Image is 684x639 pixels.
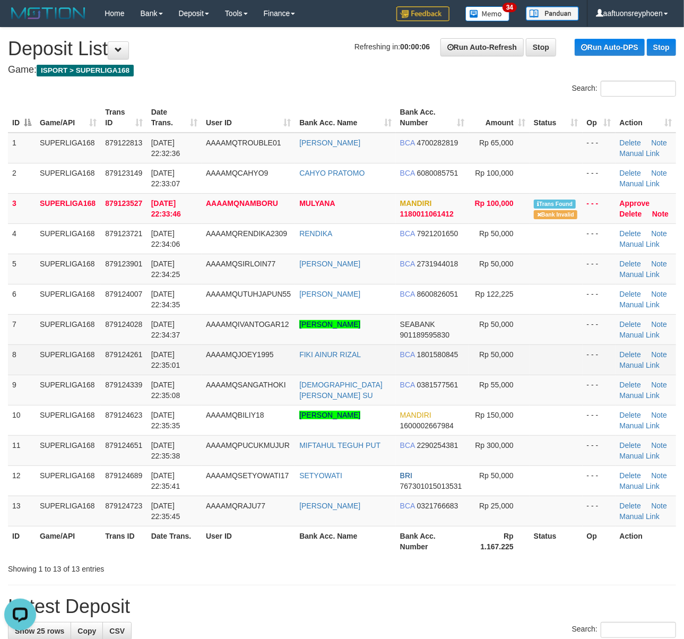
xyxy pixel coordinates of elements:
[105,169,142,177] span: 879123149
[299,229,332,238] a: RENDIKA
[620,290,641,298] a: Delete
[151,199,181,218] span: [DATE] 22:33:46
[206,199,278,208] span: AAAAMQNAMBORU
[105,441,142,450] span: 879124651
[36,284,101,314] td: SUPERLIGA168
[151,411,180,430] span: [DATE] 22:35:35
[8,314,36,344] td: 7
[652,260,668,268] a: Note
[8,5,89,21] img: MOTION_logo.png
[105,199,142,208] span: 879123527
[299,169,365,177] a: CAHYO PRATOMO
[530,526,583,556] th: Status
[620,179,660,188] a: Manual Link
[652,411,668,419] a: Note
[465,6,510,21] img: Button%20Memo.svg
[583,526,616,556] th: Op
[151,381,180,400] span: [DATE] 22:35:08
[8,38,676,59] h1: Deposit List
[601,81,676,97] input: Search:
[8,496,36,526] td: 13
[583,284,616,314] td: - - -
[620,210,642,218] a: Delete
[400,260,415,268] span: BCA
[36,375,101,405] td: SUPERLIGA168
[36,435,101,465] td: SUPERLIGA168
[105,139,142,147] span: 879122813
[8,133,36,163] td: 1
[583,163,616,193] td: - - -
[417,502,458,510] span: Copy 0321766683 to clipboard
[652,210,669,218] a: Note
[299,199,335,208] a: MULYANA
[400,199,432,208] span: MANDIRI
[36,496,101,526] td: SUPERLIGA168
[652,169,668,177] a: Note
[151,139,180,158] span: [DATE] 22:32:36
[583,375,616,405] td: - - -
[105,502,142,510] span: 879124723
[620,270,660,279] a: Manual Link
[400,169,415,177] span: BCA
[206,381,286,389] span: AAAAMQSANGATHOKI
[400,381,415,389] span: BCA
[105,320,142,329] span: 879124028
[417,139,458,147] span: Copy 4700282819 to clipboard
[105,471,142,480] span: 879124689
[469,102,530,133] th: Amount: activate to sort column ascending
[583,102,616,133] th: Op: activate to sort column ascending
[620,331,660,339] a: Manual Link
[620,350,641,359] a: Delete
[526,6,579,21] img: panduan.png
[8,65,676,75] h4: Game:
[572,622,676,638] label: Search:
[396,102,469,133] th: Bank Acc. Number: activate to sort column ascending
[147,526,202,556] th: Date Trans.
[4,4,36,36] button: Open LiveChat chat widget
[8,254,36,284] td: 5
[620,229,641,238] a: Delete
[652,471,668,480] a: Note
[36,163,101,193] td: SUPERLIGA168
[36,405,101,435] td: SUPERLIGA168
[583,254,616,284] td: - - -
[8,559,277,574] div: Showing 1 to 13 of 13 entries
[299,350,361,359] a: FIKI AINUR RIZAL
[417,381,458,389] span: Copy 0381577561 to clipboard
[601,622,676,638] input: Search:
[295,526,395,556] th: Bank Acc. Name
[151,471,180,490] span: [DATE] 22:35:41
[526,38,556,56] a: Stop
[583,193,616,223] td: - - -
[417,441,458,450] span: Copy 2290254381 to clipboard
[151,320,180,339] span: [DATE] 22:34:37
[583,435,616,465] td: - - -
[400,290,415,298] span: BCA
[534,210,577,219] span: Bank is not match
[479,229,514,238] span: Rp 50,000
[647,39,676,56] a: Stop
[400,42,430,51] strong: 00:00:06
[8,435,36,465] td: 11
[475,411,513,419] span: Rp 150,000
[206,411,264,419] span: AAAAMQBILIY18
[400,229,415,238] span: BCA
[440,38,524,56] a: Run Auto-Refresh
[417,260,458,268] span: Copy 2731944018 to clipboard
[206,260,276,268] span: AAAAMQSIRLOIN77
[479,320,514,329] span: Rp 50,000
[620,441,641,450] a: Delete
[206,350,274,359] span: AAAAMQJOEY1995
[620,452,660,460] a: Manual Link
[202,102,295,133] th: User ID: activate to sort column ascending
[400,471,412,480] span: BRI
[400,411,431,419] span: MANDIRI
[8,102,36,133] th: ID: activate to sort column descending
[299,471,342,480] a: SETYOWATI
[8,526,36,556] th: ID
[400,441,415,450] span: BCA
[479,381,514,389] span: Rp 55,000
[37,65,134,76] span: ISPORT > SUPERLIGA168
[105,229,142,238] span: 879123721
[299,381,383,400] a: [DEMOGRAPHIC_DATA][PERSON_NAME] SU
